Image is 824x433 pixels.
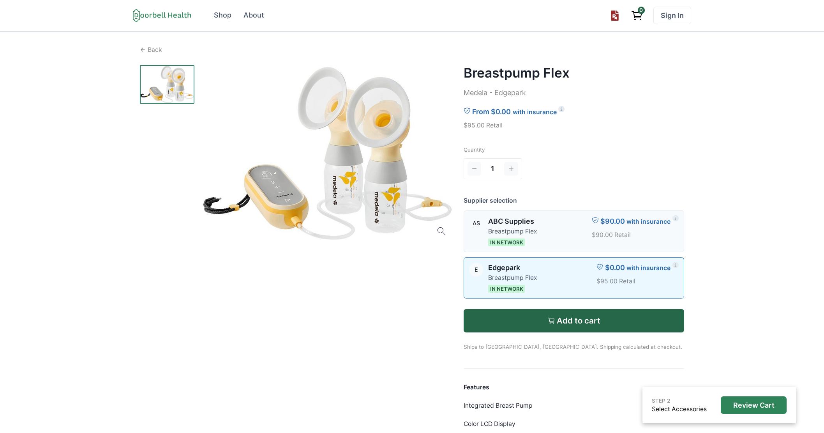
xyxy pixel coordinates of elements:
p: with insurance [626,263,670,273]
p: Edgepark [488,263,537,273]
h2: Breastpump Flex [464,65,685,81]
p: Breastpump Flex [488,227,537,236]
strong: Features [464,384,489,391]
p: Ships to [GEOGRAPHIC_DATA], [GEOGRAPHIC_DATA]. Shipping calculated at checkout. [464,332,685,351]
p: Add to cart [557,316,600,325]
p: $95.00 Retail [596,277,679,286]
span: 0 [638,7,645,14]
a: ABC SuppliesABC SuppliesBreastpump FlexIn Network$90.00with insurance$90.00 Retail [464,210,685,252]
button: Upload prescription [606,7,624,24]
p: Back [148,45,162,55]
span: 1 [491,164,494,174]
a: EdgeparkEdgeparkBreastpump FlexIn Network$0.00with insurance$95.00 Retail [464,257,685,299]
p: ABC Supplies [488,216,537,227]
a: Shop [209,7,237,24]
p: From $0.00 [472,107,511,117]
a: Sign In [653,7,691,24]
span: In Network [488,285,525,293]
p: with insurance [626,217,670,226]
p: Review Cart [733,401,775,410]
button: Increment [504,162,518,176]
a: View cart [627,7,647,24]
button: Review Cart [721,396,787,414]
div: Edgepark [475,267,478,272]
div: About [243,10,264,21]
div: Shop [214,10,231,21]
p: Supplier selection [464,196,685,205]
a: Select Accessories [652,405,707,413]
p: $90.00 Retail [592,230,679,240]
p: STEP 2 [652,397,707,405]
p: $95.00 Retail [464,121,685,130]
p: $90.00 [600,216,625,227]
p: Quantity [464,146,685,154]
button: Decrement [468,162,482,176]
span: In Network [488,239,525,246]
p: $0.00 [605,263,625,273]
img: wu1ofuyzz2pb86d2jgprv8htehmy [140,65,194,104]
p: with insurance [513,108,557,117]
div: ABC Supplies [473,221,480,226]
p: Breastpump Flex [488,273,537,283]
button: Add to cart [464,309,685,332]
a: About [238,7,270,24]
p: Medela - Edgepark [464,88,685,98]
